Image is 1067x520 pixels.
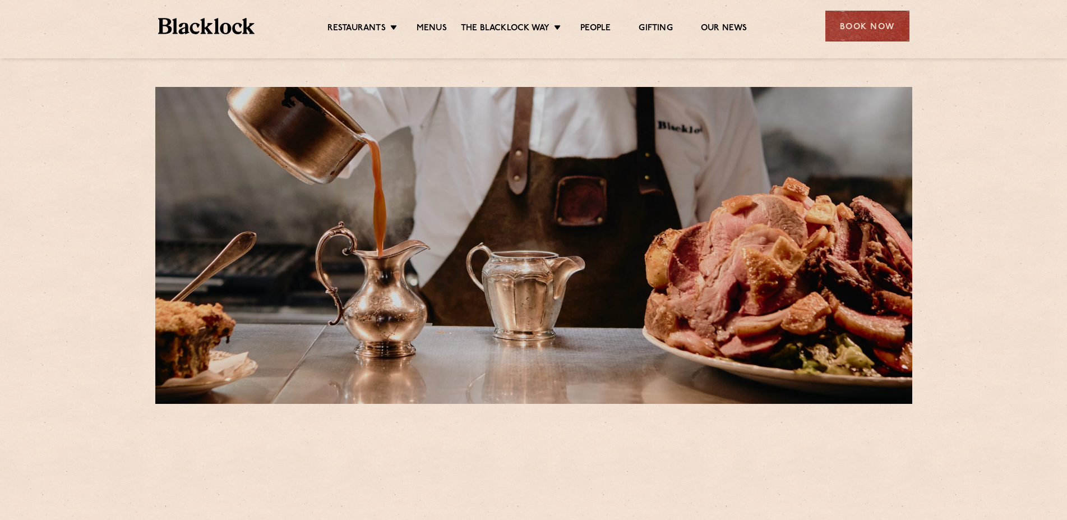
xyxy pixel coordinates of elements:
div: Book Now [825,11,909,42]
a: People [580,23,611,35]
a: Menus [417,23,447,35]
a: Our News [701,23,747,35]
a: The Blacklock Way [461,23,549,35]
a: Restaurants [327,23,386,35]
img: BL_Textured_Logo-footer-cropped.svg [158,18,255,34]
a: Gifting [639,23,672,35]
